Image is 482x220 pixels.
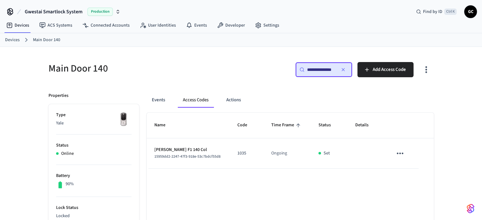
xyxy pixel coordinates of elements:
[271,120,302,130] span: Time Frame
[154,154,221,159] span: 15959dd2-2247-47f3-918e-53c7bdcf55d8
[212,20,250,31] a: Developer
[467,204,474,214] img: SeamLogoGradient.69752ec5.svg
[56,213,132,219] p: Locked
[56,120,132,127] p: Yale
[48,62,237,75] h5: Main Door 140
[465,6,476,17] span: GC
[56,173,132,179] p: Battery
[444,9,457,15] span: Ctrl K
[423,9,442,15] span: Find by ID
[33,37,60,43] a: Main Door 140
[464,5,477,18] button: GC
[357,62,414,77] button: Add Access Code
[56,142,132,149] p: Status
[154,147,222,153] p: [PERSON_NAME] F1 140 Col
[411,6,462,17] div: Find by IDCtrl K
[56,112,132,118] p: Type
[66,181,74,187] p: 90%
[373,66,406,74] span: Add Access Code
[324,150,330,157] p: Set
[135,20,181,31] a: User Identities
[61,150,74,157] p: Online
[48,92,68,99] p: Properties
[264,138,311,169] td: Ongoing
[25,8,82,16] span: Gwestai Smartlock System
[1,20,34,31] a: Devices
[178,92,214,108] button: Access Codes
[318,120,339,130] span: Status
[5,37,20,43] a: Devices
[154,120,174,130] span: Name
[116,112,132,128] img: Yale Assure Touchscreen Wifi Smart Lock, Satin Nickel, Front
[237,120,255,130] span: Code
[87,8,113,16] span: Production
[250,20,284,31] a: Settings
[34,20,77,31] a: ACS Systems
[147,92,170,108] button: Events
[355,120,377,130] span: Details
[77,20,135,31] a: Connected Accounts
[147,92,434,108] div: ant example
[147,113,434,169] table: sticky table
[237,150,256,157] p: 1035
[181,20,212,31] a: Events
[56,204,132,211] p: Lock Status
[221,92,246,108] button: Actions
